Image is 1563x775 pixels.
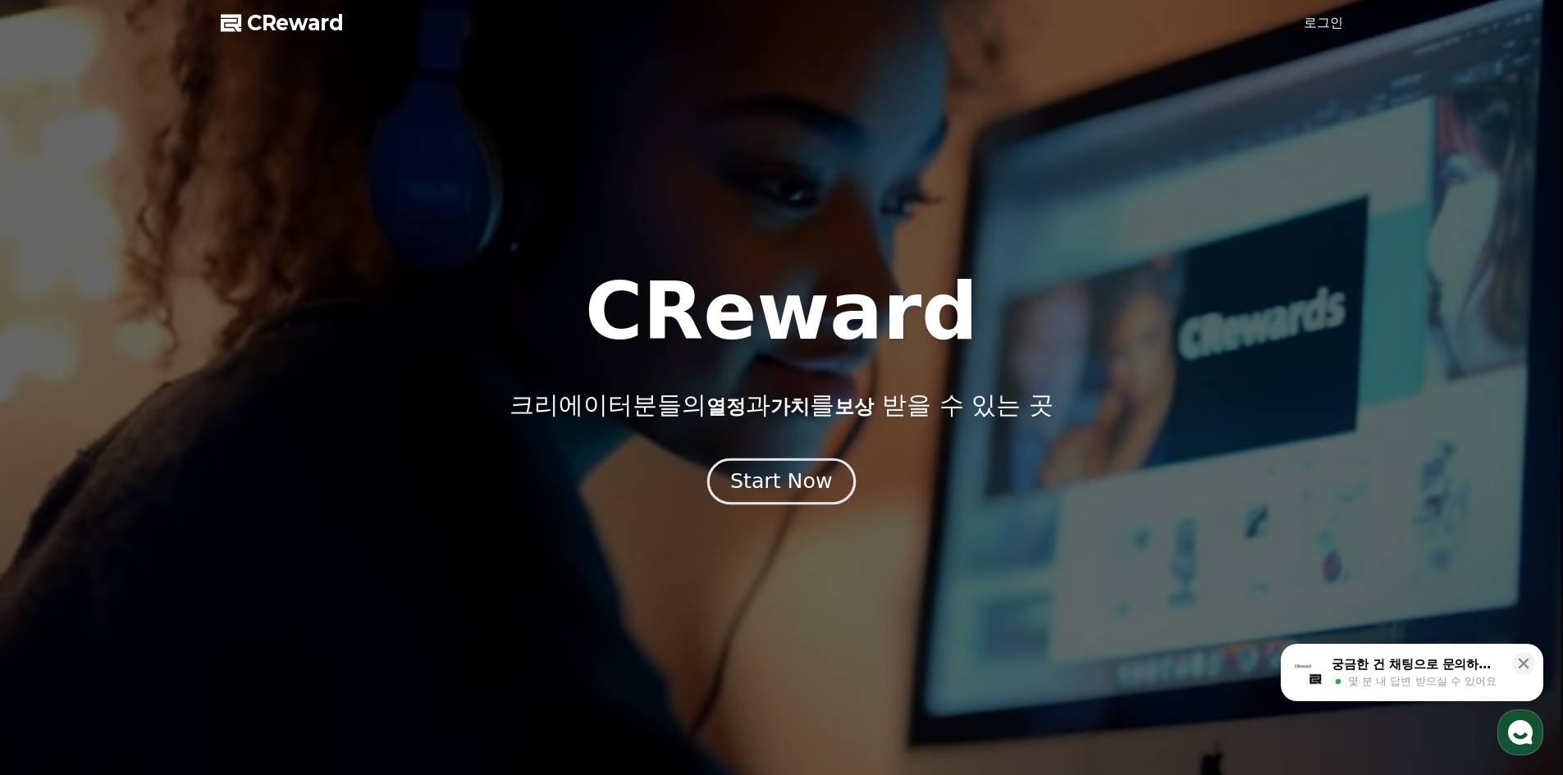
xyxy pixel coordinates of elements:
[150,545,170,558] span: 대화
[585,272,978,351] h1: CReward
[510,390,1053,420] p: 크리에이터분들의 과 를 받을 수 있는 곳
[707,458,856,504] button: Start Now
[730,467,832,495] div: Start Now
[5,520,108,561] a: 홈
[52,545,62,558] span: 홈
[706,395,746,418] span: 열정
[711,476,852,491] a: Start Now
[108,520,212,561] a: 대화
[254,545,273,558] span: 설정
[212,520,315,561] a: 설정
[1304,13,1343,33] a: 로그인
[221,10,344,36] a: CReward
[834,395,874,418] span: 보상
[247,10,344,36] span: CReward
[770,395,810,418] span: 가치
